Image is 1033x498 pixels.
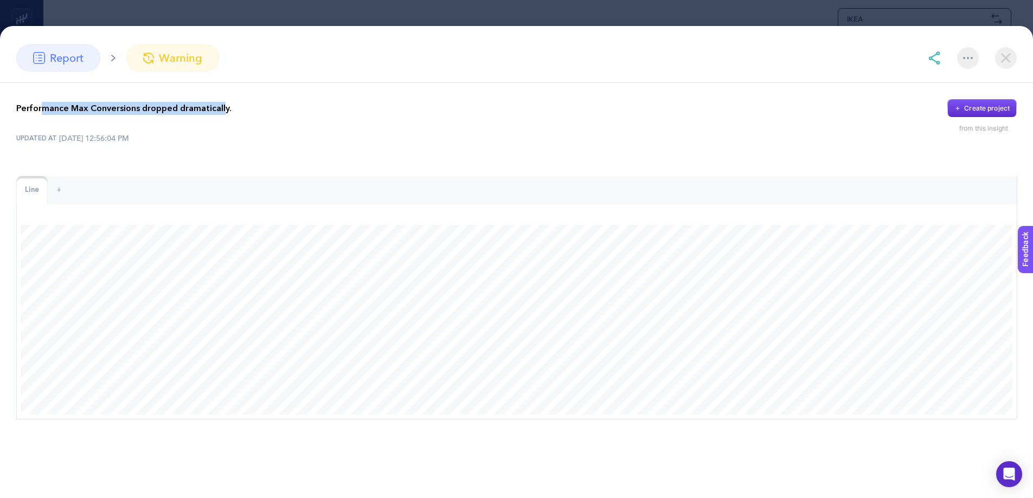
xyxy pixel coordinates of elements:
div: from this insight [959,124,1017,133]
div: Open Intercom Messenger [996,461,1022,487]
span: UPDATED AT [16,134,57,143]
span: report [50,50,84,66]
img: More options [963,57,973,59]
time: [DATE] 12:56:04 PM [59,133,129,144]
img: warning [143,53,154,63]
img: share [928,51,941,64]
div: Line [16,176,48,204]
div: Create project [964,104,1010,113]
img: close-dialog [995,47,1017,69]
img: Chevron Right [111,55,116,61]
p: Performance Max Conversions dropped dramatically. [16,102,232,115]
span: Feedback [7,3,41,12]
span: warning [159,50,202,66]
button: Create project [947,99,1017,118]
img: report [33,52,45,64]
div: + [48,176,70,204]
